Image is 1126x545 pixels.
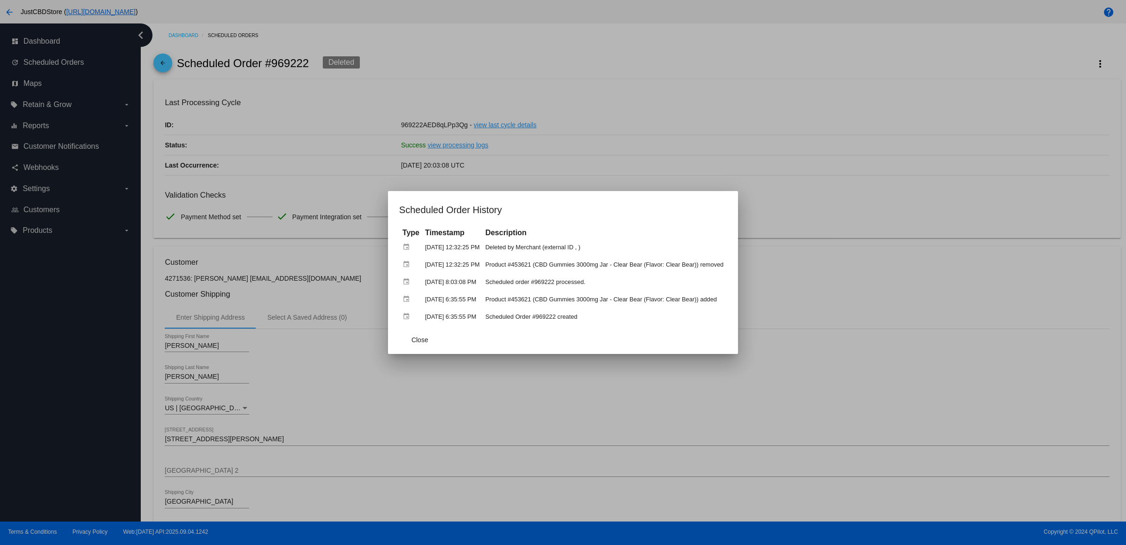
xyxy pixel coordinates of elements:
td: [DATE] 6:35:55 PM [423,308,482,325]
td: [DATE] 12:32:25 PM [423,239,482,255]
td: Scheduled order #969222 processed. [483,274,726,290]
h1: Scheduled Order History [399,202,727,217]
td: Product #453621 (CBD Gummies 3000mg Jar - Clear Bear (Flavor: Clear Bear)) added [483,291,726,307]
td: Scheduled Order #969222 created [483,308,726,325]
td: [DATE] 8:03:08 PM [423,274,482,290]
th: Timestamp [423,228,482,238]
td: [DATE] 6:35:55 PM [423,291,482,307]
td: Deleted by Merchant (external ID , ) [483,239,726,255]
mat-icon: event [403,257,414,272]
th: Type [400,228,422,238]
td: Product #453621 (CBD Gummies 3000mg Jar - Clear Bear (Flavor: Clear Bear)) removed [483,256,726,273]
mat-icon: event [403,292,414,307]
button: Close dialog [399,331,441,348]
mat-icon: event [403,240,414,254]
th: Description [483,228,726,238]
span: Close [411,336,428,344]
mat-icon: event [403,275,414,289]
mat-icon: event [403,309,414,324]
td: [DATE] 12:32:25 PM [423,256,482,273]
